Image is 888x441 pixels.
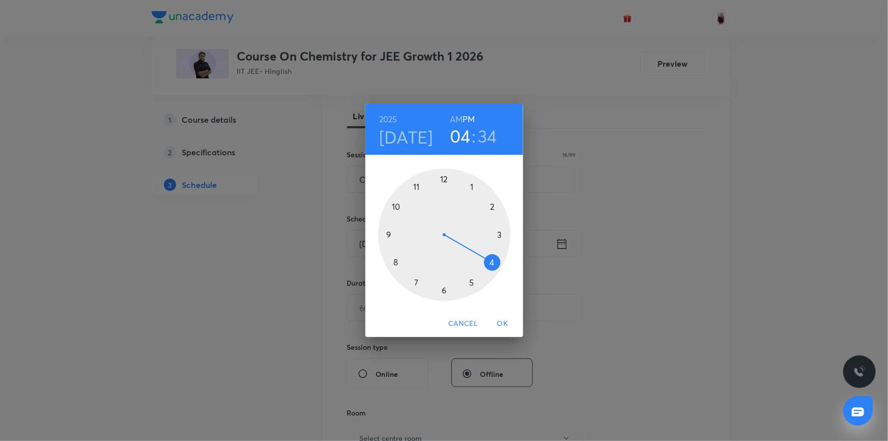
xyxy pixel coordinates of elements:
[450,112,463,126] button: AM
[463,112,475,126] button: PM
[379,126,433,148] button: [DATE]
[478,125,497,147] button: 34
[491,317,515,330] span: OK
[472,125,476,147] h3: :
[486,314,519,333] button: OK
[444,314,482,333] button: Cancel
[450,125,471,147] button: 04
[448,317,478,330] span: Cancel
[379,112,397,126] button: 2025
